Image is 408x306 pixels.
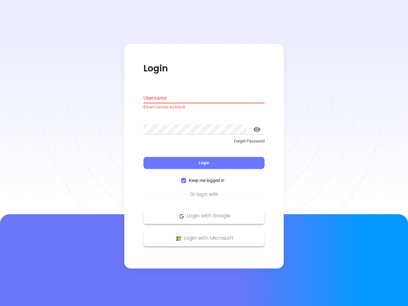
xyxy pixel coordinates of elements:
button: Microsoft Logo Login with Microsoft [143,230,265,246]
span: Keep me logged in [186,177,227,184]
a: Forgot Password [143,138,265,149]
span: Login [199,160,209,166]
p: Forgot Password [143,138,265,144]
p: Login with Microsoft [147,234,261,243]
img: Google Logo [178,212,186,220]
button: toggle password visibility [249,122,265,137]
button: Login [143,157,265,169]
span: Or login with [187,191,222,199]
p: Login with Google [147,211,261,221]
p: Login [143,63,265,74]
button: Google Logo Login with Google [143,208,265,224]
img: Microsoft Logo [175,235,183,243]
p: Email Cannot be blank [143,104,265,111]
